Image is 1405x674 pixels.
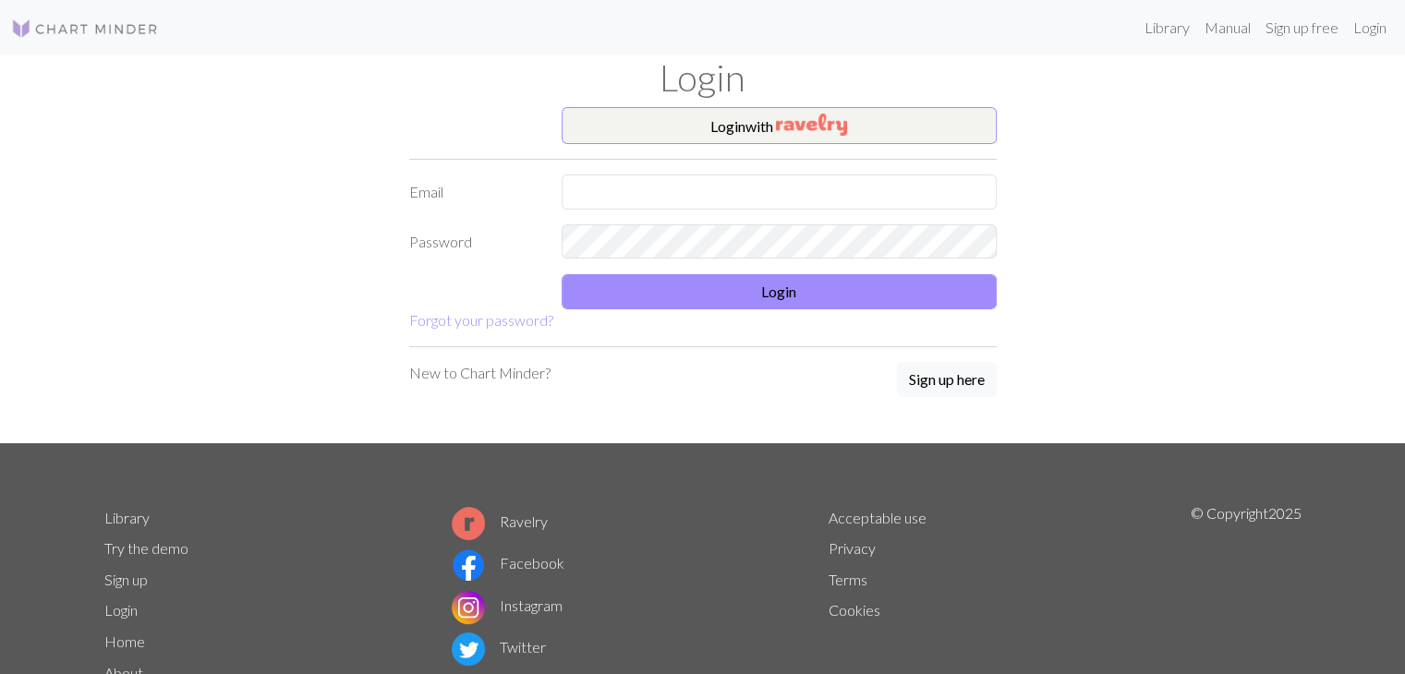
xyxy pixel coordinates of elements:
[452,596,563,614] a: Instagram
[829,539,876,557] a: Privacy
[104,539,188,557] a: Try the demo
[452,632,485,666] img: Twitter logo
[104,571,148,588] a: Sign up
[829,571,867,588] a: Terms
[104,601,138,619] a: Login
[452,591,485,624] img: Instagram logo
[1137,9,1197,46] a: Library
[104,509,150,526] a: Library
[93,55,1313,100] h1: Login
[11,18,159,40] img: Logo
[562,274,997,309] button: Login
[1197,9,1258,46] a: Manual
[1346,9,1394,46] a: Login
[409,311,553,329] a: Forgot your password?
[104,632,145,650] a: Home
[897,362,997,397] button: Sign up here
[897,362,997,399] a: Sign up here
[829,601,880,619] a: Cookies
[829,509,927,526] a: Acceptable use
[452,548,485,582] img: Facebook logo
[409,362,551,384] p: New to Chart Minder?
[452,507,485,540] img: Ravelry logo
[398,224,551,259] label: Password
[1258,9,1346,46] a: Sign up free
[562,107,997,144] button: Loginwith
[452,638,546,656] a: Twitter
[452,554,564,572] a: Facebook
[776,114,847,136] img: Ravelry
[398,175,551,210] label: Email
[452,512,548,530] a: Ravelry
